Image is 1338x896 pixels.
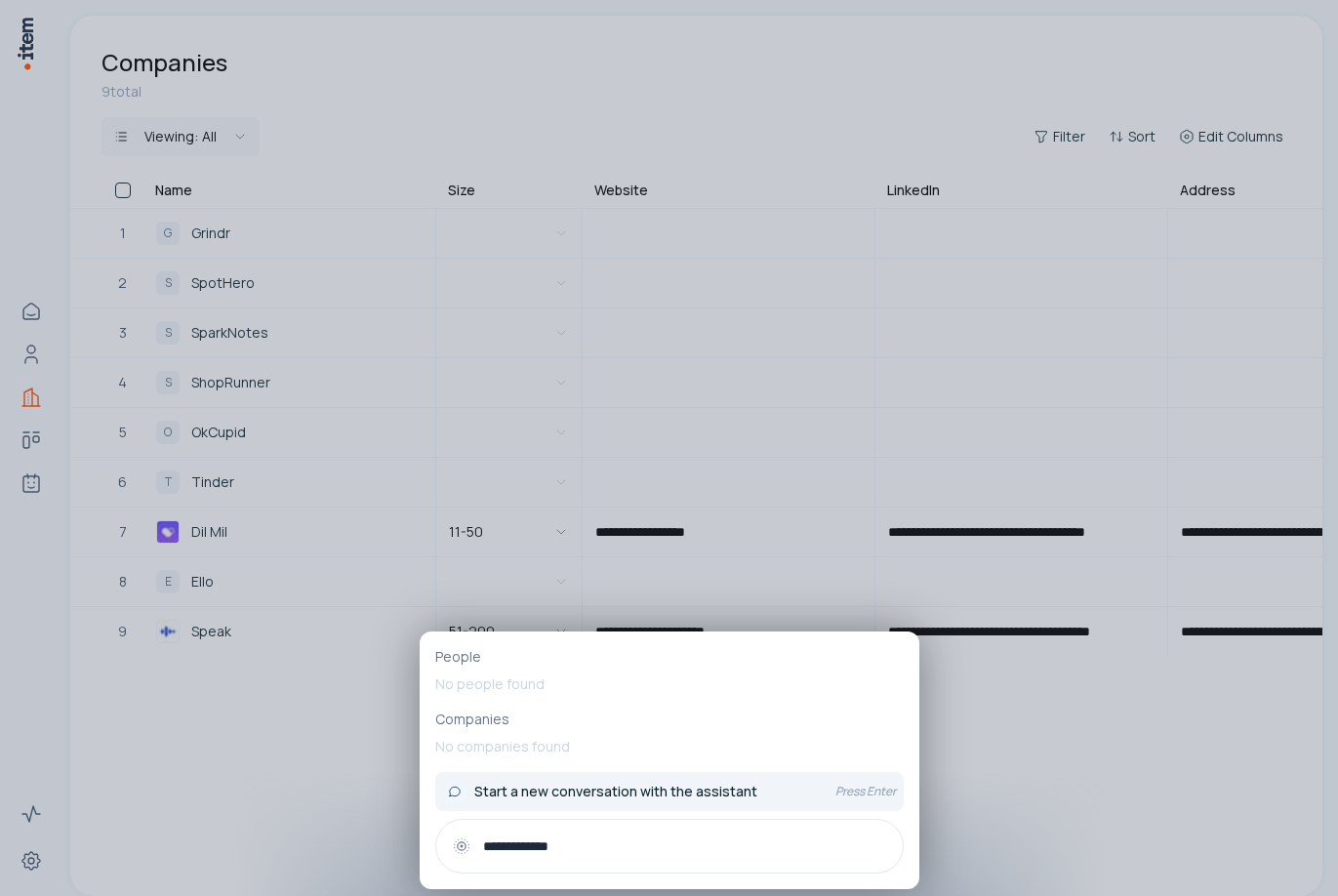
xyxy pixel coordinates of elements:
[835,784,896,799] p: Press Enter
[435,772,904,811] button: Start a new conversation with the assistantPress Enter
[435,729,904,764] p: No companies found
[435,647,904,667] p: People
[420,631,919,889] div: PeopleNo people foundCompaniesNo companies foundStart a new conversation with the assistantPress ...
[474,782,757,801] span: Start a new conversation with the assistant
[435,667,904,702] p: No people found
[435,710,904,729] p: Companies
